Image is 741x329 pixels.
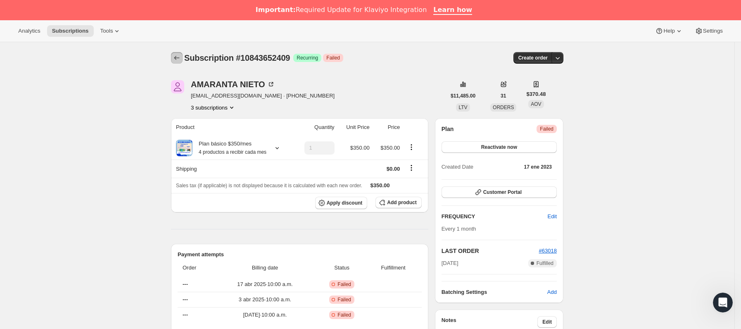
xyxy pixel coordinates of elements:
[513,52,553,64] button: Create order
[405,163,418,172] button: Shipping actions
[518,55,548,61] span: Create order
[183,281,188,287] span: ---
[191,103,236,112] button: Product actions
[442,226,476,232] span: Every 1 month
[199,149,266,155] small: 4 productos a recibir cada mes
[547,288,557,296] span: Add
[663,28,674,34] span: Help
[442,316,538,328] h3: Notes
[543,210,562,223] button: Edit
[483,189,522,195] span: Customer Portal
[171,118,293,136] th: Product
[372,118,403,136] th: Price
[337,118,372,136] th: Unit Price
[370,264,416,272] span: Fulfillment
[433,6,472,15] a: Learn how
[442,141,557,153] button: Reactivate now
[47,25,93,37] button: Subscriptions
[192,140,266,156] div: Plan básico $350/mes
[327,200,363,206] span: Apply discount
[191,92,335,100] span: [EMAIL_ADDRESS][DOMAIN_NAME] · [PHONE_NUMBER]
[542,286,562,299] button: Add
[531,101,541,107] span: AOV
[256,6,427,14] div: Required Update for Klaviyo Integration
[442,186,557,198] button: Customer Portal
[13,25,45,37] button: Analytics
[315,197,368,209] button: Apply discount
[183,312,188,318] span: ---
[713,293,733,312] iframe: Intercom live chat
[191,80,275,88] div: AMARANTA NIETO
[524,164,552,170] span: 17 ene 2023
[442,288,547,296] h6: Batching Settings
[216,280,314,288] span: 17 abr 2025 · 10:00 a.m.
[542,319,552,325] span: Edit
[540,126,553,132] span: Failed
[375,197,421,208] button: Add product
[297,55,318,61] span: Recurring
[293,118,337,136] th: Quantity
[256,6,296,14] b: Important:
[526,90,546,98] span: $370.48
[442,259,458,267] span: [DATE]
[442,247,539,255] h2: LAST ORDER
[176,183,362,188] span: Sales tax (if applicable) is not displayed because it is calculated with each new order.
[337,281,351,288] span: Failed
[442,125,454,133] h2: Plan
[481,144,517,150] span: Reactivate now
[52,28,88,34] span: Subscriptions
[216,296,314,304] span: 3 abr 2025 · 10:00 a.m.
[442,212,548,221] h2: FREQUENCY
[184,53,290,62] span: Subscription #10843652409
[537,260,553,267] span: Fulfilled
[337,296,351,303] span: Failed
[216,264,314,272] span: Billing date
[178,259,214,277] th: Order
[387,166,400,172] span: $0.00
[100,28,113,34] span: Tools
[458,105,467,110] span: LTV
[370,182,390,188] span: $350.00
[18,28,40,34] span: Analytics
[319,264,365,272] span: Status
[337,312,351,318] span: Failed
[216,311,314,319] span: [DATE] · 10:00 a.m.
[405,143,418,152] button: Product actions
[539,247,557,255] button: #63018
[387,199,416,206] span: Add product
[442,163,473,171] span: Created Date
[446,90,480,102] button: $11,485.00
[380,145,400,151] span: $350.00
[548,212,557,221] span: Edit
[178,250,422,259] h2: Payment attempts
[650,25,688,37] button: Help
[539,248,557,254] a: #63018
[537,316,557,328] button: Edit
[350,145,370,151] span: $350.00
[493,105,514,110] span: ORDERS
[690,25,728,37] button: Settings
[519,161,557,173] button: 17 ene 2023
[183,296,188,303] span: ---
[326,55,340,61] span: Failed
[176,140,192,156] img: product img
[451,93,475,99] span: $11,485.00
[171,160,293,178] th: Shipping
[496,90,511,102] button: 31
[171,52,183,64] button: Subscriptions
[703,28,723,34] span: Settings
[95,25,126,37] button: Tools
[171,80,184,93] span: AMARANTA NIETO
[501,93,506,99] span: 31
